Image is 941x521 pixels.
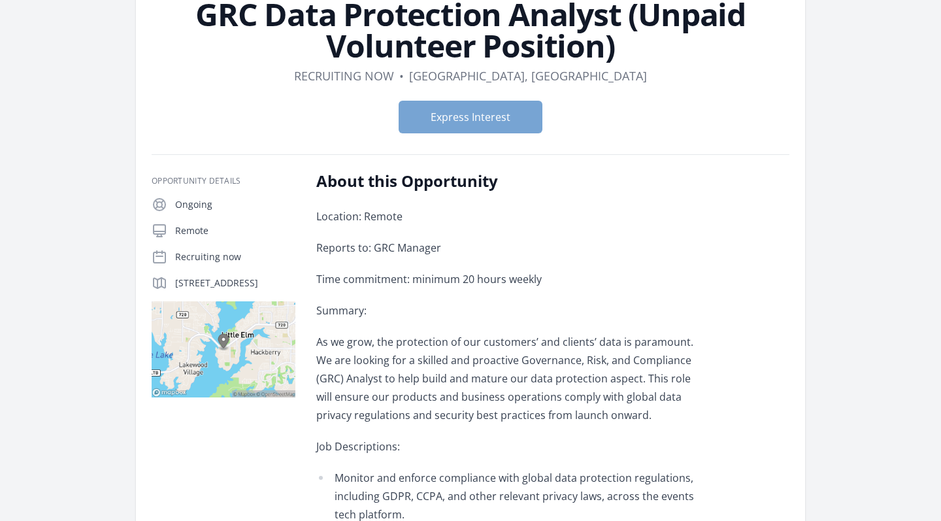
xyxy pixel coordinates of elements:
dd: Recruiting now [294,67,394,85]
p: As we grow, the protection of our customers’ and clients’ data is paramount. We are looking for a... [316,333,699,424]
p: Job Descriptions: [316,437,699,456]
p: Ongoing [175,198,295,211]
p: [STREET_ADDRESS] [175,277,295,290]
p: Remote [175,224,295,237]
p: Recruiting now [175,250,295,263]
p: Time commitment: minimum 20 hours weekly [316,270,699,288]
h2: About this Opportunity [316,171,699,192]
h3: Opportunity Details [152,176,295,186]
div: • [399,67,404,85]
p: Location: Remote [316,207,699,226]
img: Map [152,301,295,397]
dd: [GEOGRAPHIC_DATA], [GEOGRAPHIC_DATA] [409,67,647,85]
button: Express Interest [399,101,542,133]
p: Summary: [316,301,699,320]
p: Reports to: GRC Manager [316,239,699,257]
